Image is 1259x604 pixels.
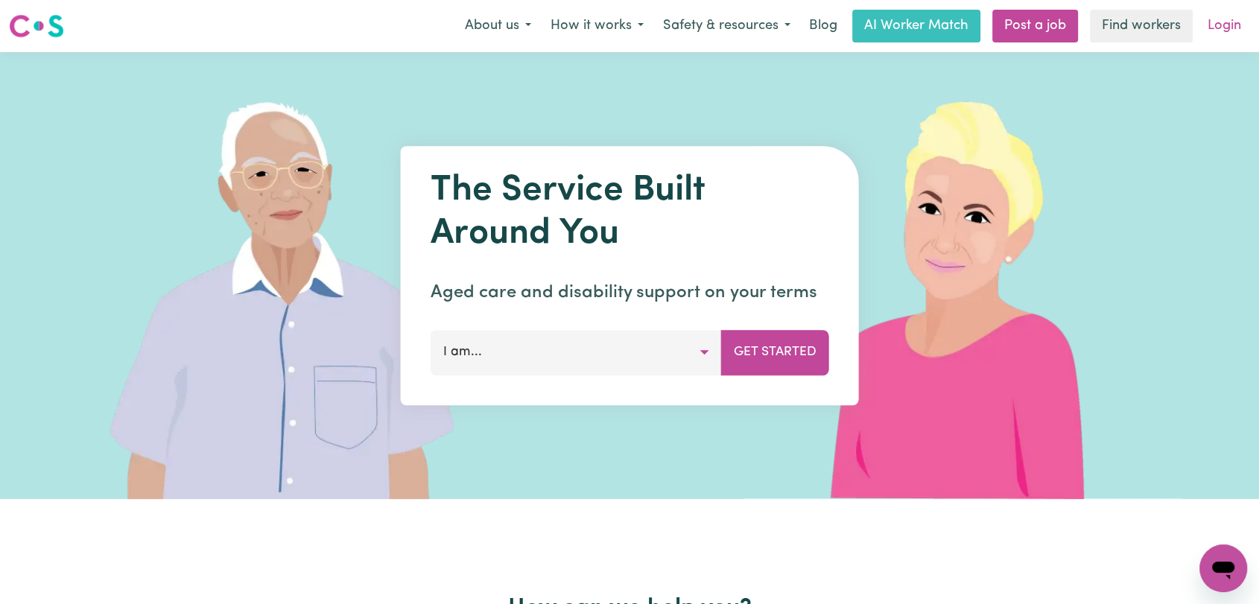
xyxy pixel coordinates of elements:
button: How it works [541,10,653,42]
a: Find workers [1090,10,1193,42]
p: Aged care and disability support on your terms [431,279,829,306]
iframe: Button to launch messaging window [1199,544,1247,592]
h1: The Service Built Around You [431,170,829,255]
a: Blog [800,10,846,42]
button: About us [455,10,541,42]
button: Get Started [721,330,829,375]
a: AI Worker Match [852,10,980,42]
img: Careseekers logo [9,13,64,39]
button: I am... [431,330,722,375]
a: Post a job [992,10,1078,42]
a: Login [1199,10,1250,42]
a: Careseekers logo [9,9,64,43]
button: Safety & resources [653,10,800,42]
